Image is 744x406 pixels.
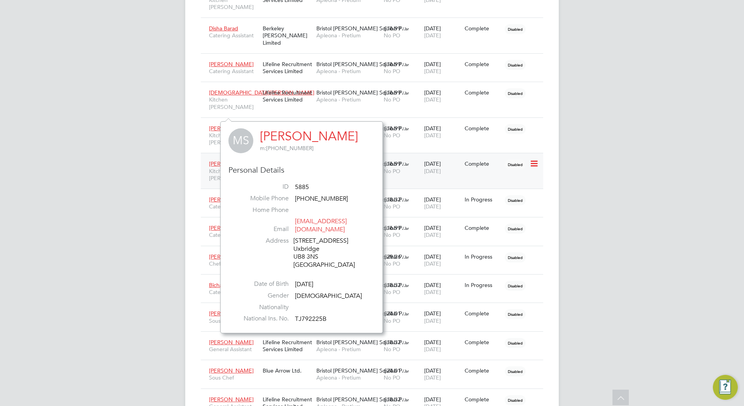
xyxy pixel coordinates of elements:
[402,282,409,288] span: / hr
[209,396,254,403] span: [PERSON_NAME]
[316,367,407,374] span: Bristol [PERSON_NAME] Squibb P…
[424,289,441,296] span: [DATE]
[207,363,543,369] a: [PERSON_NAME]Sous ChefBlue Arrow Ltd.Bristol [PERSON_NAME] Squibb P…Apleona - Pretium£24.01 / hrN...
[316,96,380,103] span: Apleona - Pretium
[422,278,463,299] div: [DATE]
[261,121,314,136] div: Blue Arrow Ltd.
[465,196,501,203] div: In Progress
[209,374,259,381] span: Sous Chef
[465,61,501,68] div: Complete
[422,21,463,43] div: [DATE]
[209,32,259,39] span: Catering Assistant
[316,346,380,353] span: Apleona - Pretium
[209,96,259,110] span: Kitchen [PERSON_NAME]
[505,395,526,405] span: Disabled
[384,68,400,75] span: No PO
[505,159,526,170] span: Disabled
[465,396,501,403] div: Complete
[234,183,289,191] label: ID
[465,253,501,260] div: In Progress
[316,89,407,96] span: Bristol [PERSON_NAME] Squibb P…
[505,88,526,98] span: Disabled
[234,237,289,245] label: Address
[234,194,289,203] label: Mobile Phone
[465,282,501,289] div: In Progress
[234,225,289,233] label: Email
[295,280,313,288] span: [DATE]
[260,145,314,152] span: [PHONE_NUMBER]
[293,237,367,269] div: [STREET_ADDRESS] Uxbridge UB8 3NS [GEOGRAPHIC_DATA]
[295,195,348,203] span: [PHONE_NUMBER]
[261,21,314,50] div: Berkeley [PERSON_NAME] Limited
[228,128,253,153] span: MS
[424,168,441,175] span: [DATE]
[209,89,314,96] span: [DEMOGRAPHIC_DATA][PERSON_NAME]
[505,366,526,376] span: Disabled
[384,224,401,231] span: £16.99
[505,195,526,205] span: Disabled
[402,339,409,345] span: / hr
[505,224,526,234] span: Disabled
[384,25,401,32] span: £16.99
[207,156,543,163] a: [PERSON_NAME]Kitchen [PERSON_NAME]Blue Arrow Ltd.Bristol [PERSON_NAME] Squibb P…Apleona - Pretium...
[384,374,400,381] span: No PO
[422,306,463,328] div: [DATE]
[402,161,409,167] span: / hr
[422,363,463,385] div: [DATE]
[207,392,543,398] a: [PERSON_NAME]General AssistantLifeline Recruitment Services LimitedBristol [PERSON_NAME] Squibb P...
[209,25,238,32] span: Disha Barad
[384,346,400,353] span: No PO
[402,368,409,374] span: / hr
[260,145,266,152] span: m:
[261,363,314,378] div: Blue Arrow Ltd.
[295,217,347,233] a: [EMAIL_ADDRESS][DOMAIN_NAME]
[505,338,526,348] span: Disabled
[209,253,254,260] span: [PERSON_NAME]
[424,231,441,238] span: [DATE]
[384,310,401,317] span: £24.01
[209,289,259,296] span: Catering Assistant
[209,168,259,182] span: Kitchen [PERSON_NAME]
[384,89,401,96] span: £16.99
[402,126,409,131] span: / hr
[209,196,254,203] span: [PERSON_NAME]
[465,125,501,132] div: Complete
[402,225,409,231] span: / hr
[424,68,441,75] span: [DATE]
[465,339,501,346] div: Complete
[209,346,259,353] span: General Assistant
[209,367,254,374] span: [PERSON_NAME]
[424,346,441,353] span: [DATE]
[424,260,441,267] span: [DATE]
[209,203,259,210] span: Catering Assistant
[422,335,463,357] div: [DATE]
[207,21,543,27] a: Disha BaradCatering AssistantBerkeley [PERSON_NAME] LimitedBristol [PERSON_NAME] Squibb P…Apleona...
[234,206,289,214] label: Home Phone
[384,317,400,324] span: No PO
[402,197,409,203] span: / hr
[505,281,526,291] span: Disabled
[209,132,259,146] span: Kitchen [PERSON_NAME]
[402,311,409,317] span: / hr
[295,183,309,191] span: 5885
[234,315,289,323] label: National Ins. No.
[384,168,400,175] span: No PO
[422,57,463,79] div: [DATE]
[209,61,254,68] span: [PERSON_NAME]
[316,374,380,381] span: Apleona - Pretium
[402,254,409,260] span: / hr
[422,220,463,242] div: [DATE]
[207,334,543,341] a: [PERSON_NAME]General AssistantLifeline Recruitment Services LimitedBristol [PERSON_NAME] Squibb P...
[209,68,259,75] span: Catering Assistant
[384,253,401,260] span: £29.26
[207,277,543,284] a: Bicharat AdigunCatering AssistantBlue Arrow Ltd.Bristol [PERSON_NAME] Squibb P…Apleona - Pretium£...
[207,85,543,91] a: [DEMOGRAPHIC_DATA][PERSON_NAME]Kitchen [PERSON_NAME]Lifeline Recruitment Services LimitedBristol ...
[465,160,501,167] div: Complete
[207,192,543,198] a: [PERSON_NAME]Catering AssistantLifeline Recruitment Services LimitedBristol [PERSON_NAME] Squibb ...
[209,317,259,324] span: Sous Chef
[295,292,362,300] span: [DEMOGRAPHIC_DATA]
[402,26,409,31] span: / hr
[424,32,441,39] span: [DATE]
[384,396,401,403] span: £18.32
[384,125,401,132] span: £16.99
